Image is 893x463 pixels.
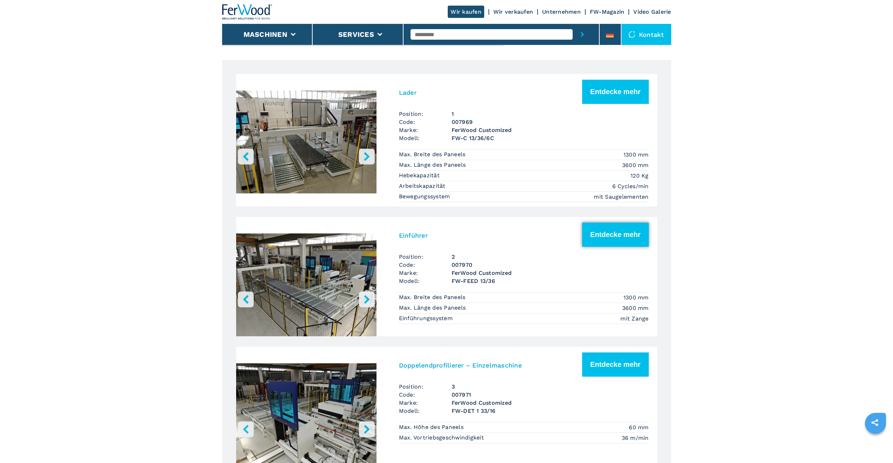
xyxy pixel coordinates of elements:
iframe: Chat [863,431,888,458]
span: Marke: [399,126,452,134]
h3: FW-FEED 13/36 [452,277,649,285]
h3: 007970 [452,261,649,269]
em: 3600 mm [622,161,649,169]
h3: FerWood Customized [452,399,649,407]
div: Go to Slide 1 [236,78,376,248]
h3: FerWood Customized [452,269,649,277]
span: Marke: [399,399,452,407]
p: Arbeitskapazität [399,182,447,190]
em: mit Saugelementen [594,193,648,201]
button: Entdecke mehr [582,80,648,104]
span: Code: [399,118,452,126]
a: left-buttonright-buttonGo to Slide 1Go to Slide 2Go to Slide 3Go to Slide 4LaderEntdecke mehrPosi... [236,74,657,206]
h3: Lader [399,88,416,97]
button: Entdecke mehr [582,352,648,377]
em: mit Zange [620,315,648,323]
div: Go to Slide 1 [236,220,376,391]
a: sharethis [866,414,884,431]
h3: 007971 [452,391,649,399]
em: 6 Cycles/min [612,182,649,190]
p: Max. Vortriebsgeschwindigkeit [399,434,486,442]
p: Max. Breite des Paneels [399,293,467,301]
span: Position: [399,110,452,118]
h3: Doppelendprofilierer – Einzelmaschine [399,361,522,369]
span: Modell: [399,407,452,415]
button: right-button [359,148,375,164]
img: Kontakt [628,31,635,38]
span: Position: [399,253,452,261]
span: Modell: [399,277,452,285]
button: Maschinen [244,30,287,39]
a: Wir verkaufen [493,8,533,15]
h3: 007969 [452,118,649,126]
button: right-button [359,291,375,307]
span: Marke: [399,269,452,277]
span: Code: [399,261,452,269]
p: Max. Länge des Paneels [399,161,468,169]
em: 36 m/min [622,434,649,442]
p: Max. Länge des Paneels [399,304,468,312]
em: 60 mm [629,423,648,431]
em: 1300 mm [624,151,649,159]
p: Bewegungssystem [399,193,452,200]
button: left-button [238,421,254,437]
p: Max. Breite des Paneels [399,151,467,158]
a: left-buttonright-buttonGo to Slide 1Go to Slide 2Go to Slide 3EinführerEntdecke mehrPosition:2Cod... [236,217,657,336]
h3: Einführer [399,231,428,239]
button: left-button [238,148,254,164]
button: left-button [238,291,254,307]
a: FW-Magazin [590,8,625,15]
p: Einführungssystem [399,315,455,322]
p: Hebekapazität [399,172,442,179]
img: 6a0ee1edc83a69cd939abbf5a87f3e00 [236,220,376,352]
em: 120 Kg [631,172,649,180]
em: 3600 mm [622,304,649,312]
button: submit-button [573,24,592,45]
p: Max. Höhe des Paneels [399,423,466,431]
span: 3 [452,383,649,391]
button: Services [338,30,374,39]
span: Code: [399,391,452,399]
img: Ferwood [222,4,273,20]
h3: FW-DET 1 33/16 [452,407,649,415]
span: Position: [399,383,452,391]
button: right-button [359,421,375,437]
div: Kontakt [621,24,671,45]
button: Entdecke mehr [582,223,648,247]
span: Modell: [399,134,452,142]
span: 2 [452,253,649,261]
img: 8315f6c65c0221b4593ecb71b1d1690b [236,78,376,209]
h3: FerWood Customized [452,126,649,134]
a: Unternehmen [542,8,581,15]
a: Wir kaufen [448,6,484,18]
a: Video Galerie [633,8,671,15]
h3: FW-C 13/36/6C [452,134,649,142]
span: 1 [452,110,649,118]
em: 1300 mm [624,293,649,302]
